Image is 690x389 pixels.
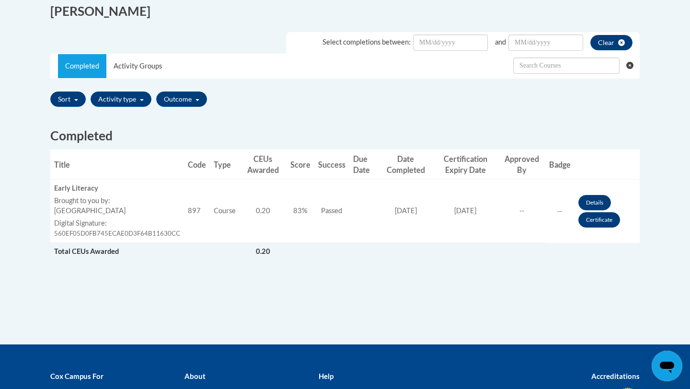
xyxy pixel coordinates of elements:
th: Certification Expiry Date [432,149,499,180]
th: CEUs Awarded [240,149,287,180]
th: Success [314,149,349,180]
div: 0.20 [243,206,283,216]
td: Course [210,180,240,243]
button: Sort [50,92,86,107]
th: Due Date [349,149,379,180]
td: Passed [314,180,349,243]
b: Accreditations [591,372,640,380]
b: Help [319,372,333,380]
th: Title [50,149,184,180]
th: Code [184,149,210,180]
button: Outcome [156,92,207,107]
label: Digital Signature: [54,218,180,229]
th: Approved By [499,149,545,180]
th: Score [287,149,314,180]
td: Actions [499,243,545,261]
td: 897 [184,180,210,243]
th: Badge [545,149,575,180]
span: and [495,38,506,46]
th: Actions [575,149,640,180]
div: Early Literacy [54,183,180,194]
th: Type [210,149,240,180]
a: Certificate [578,212,620,228]
span: 83% [293,206,308,215]
input: Search Withdrawn Transcripts [513,57,620,74]
td: 0.20 [240,243,287,261]
td: -- [499,180,545,243]
a: Details button [578,195,611,210]
b: About [184,372,206,380]
button: Activity type [91,92,151,107]
td: -- [545,180,575,243]
td: Actions [575,180,640,243]
label: Brought to you by: [54,196,180,206]
button: Clear searching [626,54,639,77]
span: [GEOGRAPHIC_DATA] [54,206,126,215]
span: [DATE] [395,206,417,215]
h2: Completed [50,127,640,145]
span: Select completions between: [322,38,411,46]
b: Cox Campus For [50,372,103,380]
input: Date Input [413,34,488,51]
button: clear [590,35,632,50]
span: 560EF05D0FB745ECAE0D3F64B11630CC [54,229,180,237]
iframe: Button to launch messaging window [652,351,682,381]
a: Completed [58,54,106,78]
input: Date Input [508,34,583,51]
a: Activity Groups [106,54,169,78]
span: Total CEUs Awarded [54,247,119,255]
span: [DATE] [454,206,476,215]
h2: [PERSON_NAME] [50,2,338,20]
th: Date Completed [379,149,432,180]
